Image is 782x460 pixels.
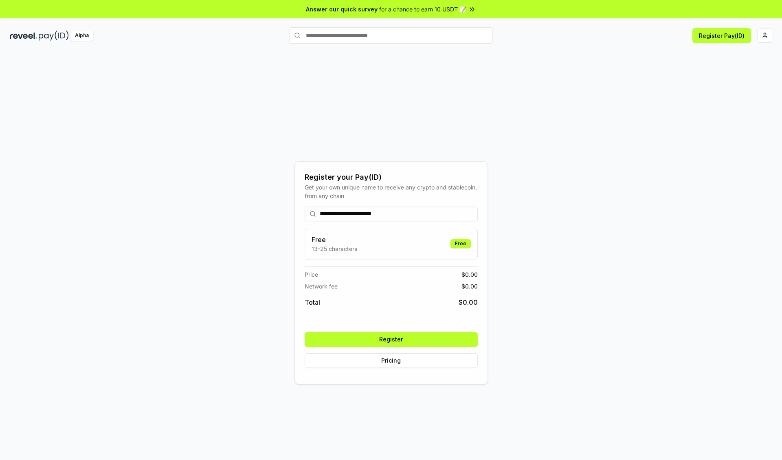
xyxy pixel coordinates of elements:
[379,5,466,13] span: for a chance to earn 10 USDT 📝
[461,270,478,279] span: $ 0.00
[305,353,478,368] button: Pricing
[10,31,37,41] img: reveel_dark
[459,297,478,307] span: $ 0.00
[305,172,478,183] div: Register your Pay(ID)
[305,183,478,200] div: Get your own unique name to receive any crypto and stablecoin, from any chain
[306,5,378,13] span: Answer our quick survey
[692,28,751,43] button: Register Pay(ID)
[305,282,338,291] span: Network fee
[70,31,93,41] div: Alpha
[312,235,357,244] h3: Free
[312,244,357,253] p: 13-25 characters
[305,297,320,307] span: Total
[450,239,471,248] div: Free
[305,270,318,279] span: Price
[305,332,478,347] button: Register
[461,282,478,291] span: $ 0.00
[39,31,69,41] img: pay_id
